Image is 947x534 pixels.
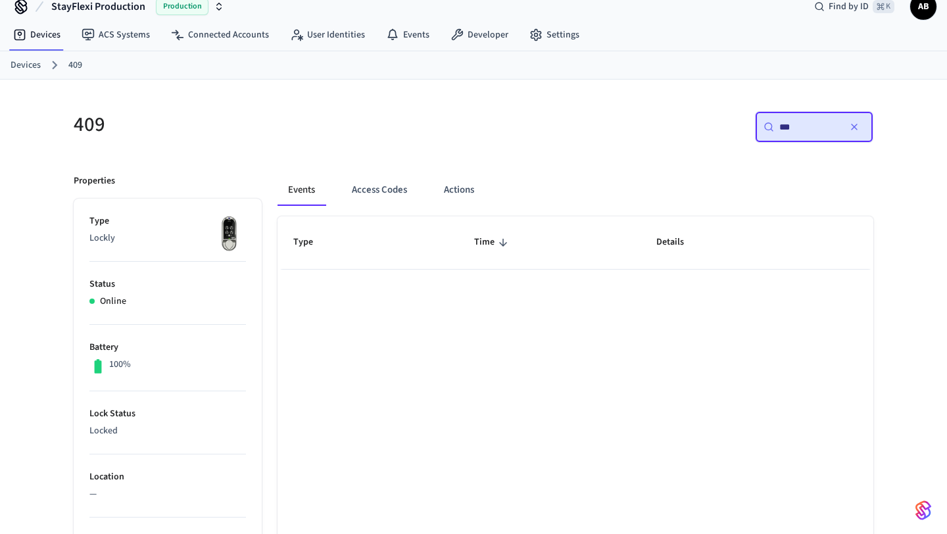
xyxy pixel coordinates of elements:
[341,174,418,206] button: Access Codes
[440,23,519,47] a: Developer
[433,174,485,206] button: Actions
[89,341,246,354] p: Battery
[100,295,126,308] p: Online
[160,23,279,47] a: Connected Accounts
[278,174,326,206] button: Events
[915,500,931,521] img: SeamLogoGradient.69752ec5.svg
[278,216,873,269] table: sticky table
[89,407,246,421] p: Lock Status
[376,23,440,47] a: Events
[3,23,71,47] a: Devices
[89,231,246,245] p: Lockly
[213,214,246,254] img: Lockly Vision Lock, Front
[293,232,330,253] span: Type
[109,358,131,372] p: 100%
[74,174,115,188] p: Properties
[71,23,160,47] a: ACS Systems
[89,470,246,484] p: Location
[89,278,246,291] p: Status
[68,59,82,72] a: 409
[89,214,246,228] p: Type
[656,232,701,253] span: Details
[279,23,376,47] a: User Identities
[519,23,590,47] a: Settings
[89,487,246,501] p: —
[89,424,246,438] p: Locked
[74,111,466,138] h5: 409
[278,174,873,206] div: ant example
[11,59,41,72] a: Devices
[474,232,512,253] span: Time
